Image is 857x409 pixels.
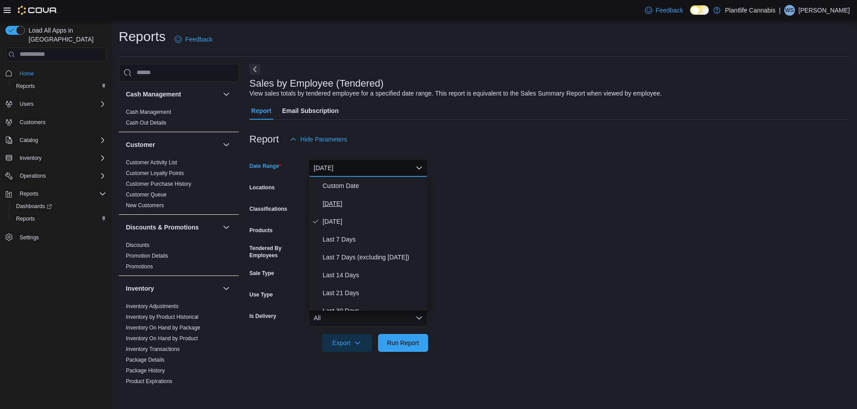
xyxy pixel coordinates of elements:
button: Operations [16,171,50,181]
span: Last 7 Days [323,234,424,245]
span: Inventory Transactions [126,346,180,353]
button: Users [16,99,37,109]
span: Inventory On Hand by Product [126,335,198,342]
a: Home [16,68,37,79]
a: New Customers [126,202,164,209]
span: Inventory [20,154,42,162]
h3: Report [250,134,279,145]
button: Settings [2,230,110,243]
a: Inventory by Product Historical [126,314,199,320]
button: Next [250,64,260,75]
span: Cash Out Details [126,119,166,126]
a: Product Expirations [126,378,172,384]
h3: Customer [126,140,155,149]
a: Promotion Details [126,253,168,259]
button: Inventory [126,284,219,293]
div: View sales totals by tendered employee for a specified date range. This report is equivalent to t... [250,89,662,98]
button: [DATE] [308,159,428,177]
label: Use Type [250,291,273,298]
button: Home [2,67,110,80]
a: Reports [12,81,38,92]
span: Custom Date [323,180,424,191]
div: Wyatt Seitz [784,5,795,16]
a: Dashboards [12,201,55,212]
a: Customer Loyalty Points [126,170,184,176]
span: Inventory Adjustments [126,303,179,310]
span: Email Subscription [282,102,339,120]
h3: Discounts & Promotions [126,223,199,232]
span: Feedback [656,6,683,15]
p: [PERSON_NAME] [799,5,850,16]
span: Customer Purchase History [126,180,191,188]
button: Users [2,98,110,110]
button: Cash Management [126,90,219,99]
a: Package Details [126,357,165,363]
span: Discounts [126,242,150,249]
span: New Customers [126,202,164,209]
span: Dashboards [16,203,52,210]
span: Customers [20,119,46,126]
span: Last 21 Days [323,288,424,298]
button: Export [322,334,372,352]
p: Plantlife Cannabis [725,5,775,16]
span: Inventory On Hand by Package [126,324,200,331]
h1: Reports [119,28,166,46]
span: Cash Management [126,109,171,116]
button: Catalog [2,134,110,146]
label: Sale Type [250,270,274,277]
span: Load All Apps in [GEOGRAPHIC_DATA] [25,26,106,44]
span: Settings [16,231,106,242]
div: Cash Management [119,107,239,132]
span: Package Details [126,356,165,363]
button: Customer [221,139,232,150]
span: Last 14 Days [323,270,424,280]
button: Inventory [221,283,232,294]
a: Inventory On Hand by Product [126,335,198,342]
span: Last 30 Days [323,305,424,316]
a: Customer Activity List [126,159,177,166]
span: [DATE] [323,216,424,227]
span: Product Expirations [126,378,172,385]
span: Reports [20,190,38,197]
label: Date Range [250,163,281,170]
label: Classifications [250,205,287,213]
span: Operations [16,171,106,181]
button: Catalog [16,135,42,146]
a: Package History [126,367,165,374]
span: Home [16,68,106,79]
h3: Sales by Employee (Tendered) [250,78,384,89]
a: Promotions [126,263,153,270]
p: | [779,5,781,16]
label: Tendered By Employees [250,245,305,259]
a: Discounts [126,242,150,248]
button: Customer [126,140,219,149]
span: Reports [16,215,35,222]
span: Hide Parameters [300,135,347,144]
span: Promotion Details [126,252,168,259]
button: Hide Parameters [286,130,351,148]
span: Inventory [16,153,106,163]
label: Is Delivery [250,313,276,320]
span: Users [20,100,33,108]
button: Reports [2,188,110,200]
button: Cash Management [221,89,232,100]
span: Export [327,334,366,352]
button: Operations [2,170,110,182]
button: Reports [16,188,42,199]
a: Customer Queue [126,192,166,198]
label: Locations [250,184,275,191]
button: Reports [9,213,110,225]
span: Users [16,99,106,109]
span: Reports [12,213,106,224]
span: Report [251,102,271,120]
a: Customers [16,117,49,128]
span: Customer Queue [126,191,166,198]
span: Catalog [20,137,38,144]
input: Dark Mode [690,5,709,15]
button: Reports [9,80,110,92]
span: Run Report [387,338,419,347]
